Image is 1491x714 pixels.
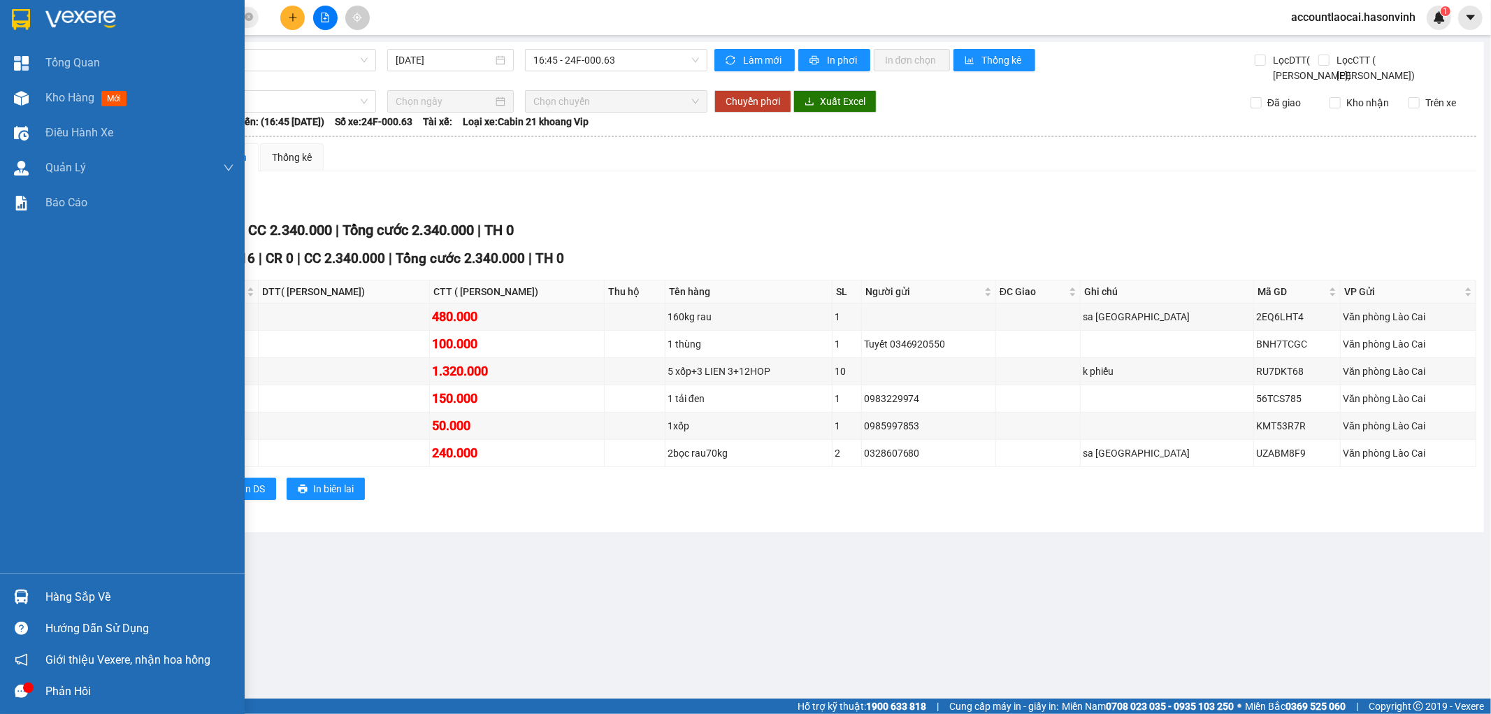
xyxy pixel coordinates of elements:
td: Văn phòng Lào Cai [1341,358,1476,385]
span: accountlaocai.hasonvinh [1280,8,1427,26]
span: ĐC Giao [1000,284,1066,299]
span: message [15,685,28,698]
img: dashboard-icon [14,56,29,71]
th: Tên hàng [665,280,833,304]
td: RU7DKT68 [1254,358,1341,385]
span: Miền Nam [1062,699,1234,714]
button: printerIn DS [216,478,276,500]
button: file-add [313,6,338,30]
th: CTT ( [PERSON_NAME]) [430,280,605,304]
td: 2EQ6LHT4 [1254,304,1341,331]
div: Thống kê [272,150,312,165]
span: | [528,250,532,266]
div: Văn phòng Lào Cai [1343,418,1474,434]
span: Miền Bắc [1245,699,1346,714]
button: downloadXuất Excel [793,90,877,113]
span: Tổng cước 2.340.000 [396,250,525,266]
sup: 1 [1441,6,1450,16]
span: | [1356,699,1358,714]
div: 100.000 [432,334,602,354]
span: close-circle [245,13,253,21]
span: bar-chart [965,55,977,66]
div: 1.320.000 [432,362,602,381]
div: sa [GEOGRAPHIC_DATA] [1083,309,1251,324]
div: Văn phòng Lào Cai [1343,391,1474,406]
span: sync [726,55,737,66]
div: 0985997853 [864,418,993,434]
button: aim [345,6,370,30]
div: 56TCS785 [1256,391,1338,406]
button: caret-down [1458,6,1483,30]
span: Quản Lý [45,159,86,176]
div: KMT53R7R [1256,418,1338,434]
div: 5 xốp+3 LIEN 3+12HOP [668,364,830,379]
span: Tổng Quan [45,54,100,71]
span: Người gửi [865,284,981,299]
img: warehouse-icon [14,91,29,106]
span: In phơi [827,52,859,68]
td: 56TCS785 [1254,385,1341,413]
div: UZABM8F9 [1256,445,1338,461]
span: Giới thiệu Vexere, nhận hoa hồng [45,651,210,669]
span: | [937,699,939,714]
span: Kho hàng [45,91,94,104]
span: Trên xe [1420,95,1462,110]
div: 50.000 [432,416,602,436]
span: Kho nhận [1341,95,1395,110]
span: Chọn chuyến [533,91,698,112]
span: TH 0 [484,222,514,238]
span: CC 2.340.000 [304,250,385,266]
strong: 0369 525 060 [1285,701,1346,712]
div: Tuyết 0346920550 [864,336,993,352]
div: BNH7TCGC [1256,336,1338,352]
div: sa [GEOGRAPHIC_DATA] [1083,445,1251,461]
button: printerIn biên lai [287,478,365,500]
span: Điều hành xe [45,124,113,141]
span: CC 2.340.000 [248,222,332,238]
span: VP Gửi [1344,284,1462,299]
img: logo-vxr [12,9,30,30]
span: mới [101,91,127,106]
button: syncLàm mới [714,49,795,71]
span: Xuất Excel [820,94,865,109]
span: 16:45 - 24F-000.63 [533,50,698,71]
span: question-circle [15,622,28,635]
div: Hướng dẫn sử dụng [45,618,234,639]
td: UZABM8F9 [1254,440,1341,467]
button: Chuyển phơi [714,90,791,113]
td: KMT53R7R [1254,413,1341,440]
span: In DS [243,481,265,497]
span: caret-down [1464,11,1477,24]
span: | [336,222,339,238]
div: 160kg rau [668,309,830,324]
div: 1 [835,336,859,352]
span: Hỗ trợ kỹ thuật: [798,699,926,714]
div: Văn phòng Lào Cai [1343,309,1474,324]
td: Văn phòng Lào Cai [1341,331,1476,358]
div: Văn phòng Lào Cai [1343,364,1474,379]
span: | [389,250,392,266]
span: file-add [320,13,330,22]
input: 15/10/2025 [396,52,493,68]
span: aim [352,13,362,22]
button: printerIn phơi [798,49,870,71]
span: Lọc CTT ( [PERSON_NAME]) [1332,52,1418,83]
span: Lọc DTT( [PERSON_NAME]) [1268,52,1354,83]
span: ⚪️ [1237,704,1241,709]
div: 0983229974 [864,391,993,406]
div: 10 [835,364,859,379]
span: | [297,250,301,266]
span: | [477,222,481,238]
div: Văn phòng Lào Cai [1343,445,1474,461]
span: Chuyến: (16:45 [DATE]) [222,114,324,129]
span: 1 [1443,6,1448,16]
span: Tổng cước 2.340.000 [343,222,474,238]
td: Văn phòng Lào Cai [1341,304,1476,331]
img: warehouse-icon [14,590,29,604]
th: DTT( [PERSON_NAME]) [259,280,430,304]
button: In đơn chọn [874,49,950,71]
strong: 1900 633 818 [866,701,926,712]
div: 1 [835,391,859,406]
span: copyright [1413,701,1423,711]
div: 1 [835,418,859,434]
